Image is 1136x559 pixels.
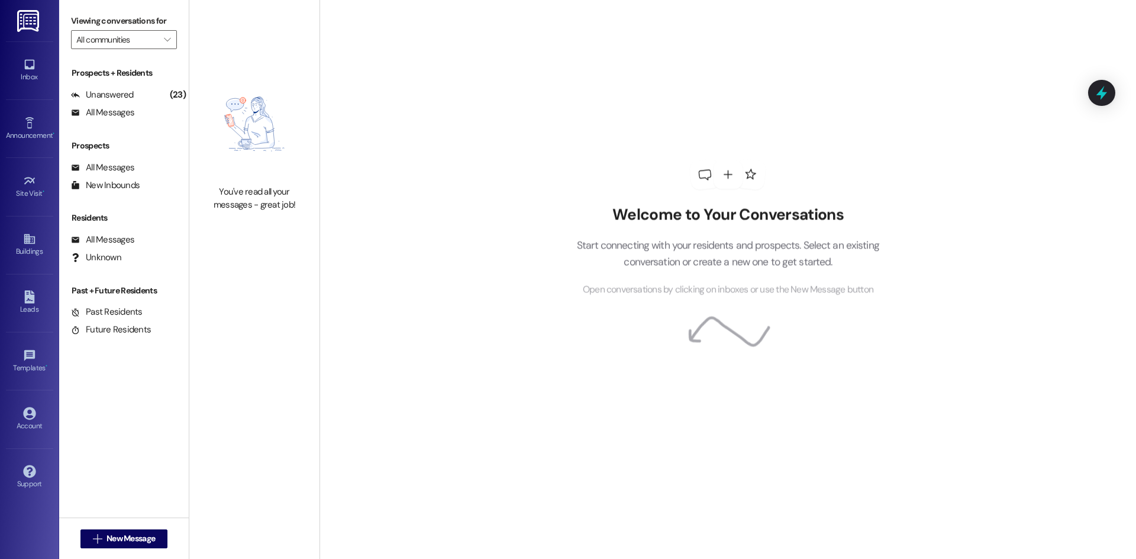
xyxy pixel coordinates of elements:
[59,67,189,79] div: Prospects + Residents
[6,287,53,319] a: Leads
[164,35,170,44] i: 
[71,251,121,264] div: Unknown
[59,140,189,152] div: Prospects
[71,306,143,318] div: Past Residents
[202,186,306,211] div: You've read all your messages - great job!
[93,534,102,544] i: 
[71,324,151,336] div: Future Residents
[71,89,134,101] div: Unanswered
[6,171,53,203] a: Site Visit •
[43,188,44,196] span: •
[53,130,54,138] span: •
[71,161,134,174] div: All Messages
[6,345,53,377] a: Templates •
[71,12,177,30] label: Viewing conversations for
[6,403,53,435] a: Account
[6,54,53,86] a: Inbox
[6,461,53,493] a: Support
[106,532,155,545] span: New Message
[6,229,53,261] a: Buildings
[46,362,47,370] span: •
[167,86,189,104] div: (23)
[202,68,306,180] img: empty-state
[80,529,168,548] button: New Message
[17,10,41,32] img: ResiDesk Logo
[71,106,134,119] div: All Messages
[71,179,140,192] div: New Inbounds
[559,206,897,225] h2: Welcome to Your Conversations
[76,30,158,49] input: All communities
[59,212,189,224] div: Residents
[559,237,897,270] p: Start connecting with your residents and prospects. Select an existing conversation or create a n...
[583,283,873,298] span: Open conversations by clicking on inboxes or use the New Message button
[59,285,189,297] div: Past + Future Residents
[71,234,134,246] div: All Messages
